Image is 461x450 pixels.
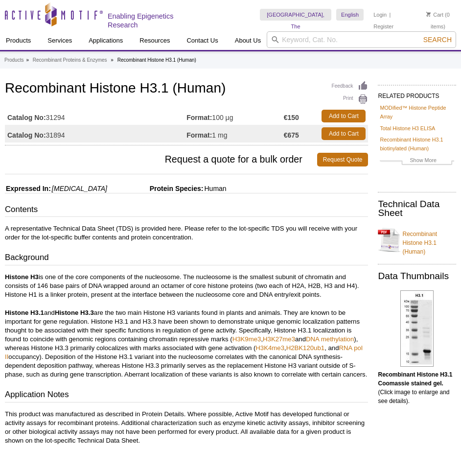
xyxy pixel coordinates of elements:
[7,113,46,122] strong: Catalog No:
[284,113,299,122] strong: €150
[5,344,363,360] a: RNA pol II
[420,35,455,44] button: Search
[134,31,176,50] a: Resources
[306,335,354,343] a: DNA methylation
[373,11,387,18] a: Login
[4,56,23,65] a: Products
[52,185,107,192] i: [MEDICAL_DATA]
[5,107,186,125] td: 31294
[5,410,368,445] p: This product was manufactured as described in Protein Details. Where possible, Active Motif has d...
[263,335,295,343] a: H3K27me3
[229,31,267,50] a: About Us
[108,12,194,29] h2: Enabling Epigenetics Research
[7,131,46,140] strong: Catalog No:
[111,57,114,63] li: »
[423,36,452,44] span: Search
[117,57,196,63] li: Recombinant Histone H3.1 (Human)
[373,23,393,30] a: Register
[317,153,369,166] a: Request Quote
[380,135,454,153] a: Recombinant Histone H3.1 biotinylated (Human)
[33,56,107,65] a: Recombinant Proteins & Enzymes
[186,113,212,122] strong: Format:
[332,94,369,105] a: Print
[380,124,435,133] a: Total Histone H3 ELISA
[42,31,78,50] a: Services
[5,224,368,242] p: A representative Technical Data Sheet (TDS) is provided here. Please refer to the lot-specific TD...
[380,156,454,167] a: Show More
[5,185,51,192] span: Expressed In:
[26,57,29,63] li: »
[5,204,368,217] h3: Contents
[400,290,434,367] img: Recombinant Histone H3.1 Coomassie gel
[186,125,284,142] td: 1 mg
[390,9,391,21] li: |
[322,110,366,122] a: Add to Cart
[260,9,331,21] a: [GEOGRAPHIC_DATA], The
[5,81,368,97] h1: Recombinant Histone H3.1 (Human)
[55,309,94,316] b: Histone H3.3
[426,11,443,18] a: Cart
[378,272,456,281] h2: Data Thumbnails
[232,335,261,343] a: H3K9me3
[5,273,39,281] b: Histone H3
[255,344,284,352] a: H3K4me3
[267,31,456,48] input: Keyword, Cat. No.
[378,370,456,405] p: (Click image to enlarge and see details).
[5,153,317,166] span: Request a quote for a bulk order
[378,371,452,387] b: Recombinant Histone H3.1 Coomassie stained gel.
[378,224,456,256] a: Recombinant Histone H3.1 (Human)
[378,85,456,102] h2: RELATED PRODUCTS
[5,252,368,265] h3: Background
[5,125,186,142] td: 31894
[420,9,456,32] li: (0 items)
[5,309,44,316] b: Histone H3.1
[83,31,129,50] a: Applications
[426,12,431,17] img: Your Cart
[284,131,299,140] strong: €675
[378,200,456,217] h2: Technical Data Sheet
[336,9,364,21] a: English
[5,308,368,379] p: and are the two main Histone H3 variants found in plants and animals. They are known to be import...
[5,389,368,403] h3: Application Notes
[5,273,368,299] p: is one of the core components of the nucleosome. The nucleosome is the smallest subunit of chroma...
[332,81,369,92] a: Feedback
[109,185,204,192] span: Protein Species:
[203,185,226,192] span: Human
[286,344,324,352] a: H2BK120ub1
[380,103,454,121] a: MODified™ Histone Peptide Array
[181,31,224,50] a: Contact Us
[186,107,284,125] td: 100 µg
[322,127,366,140] a: Add to Cart
[186,131,212,140] strong: Format:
